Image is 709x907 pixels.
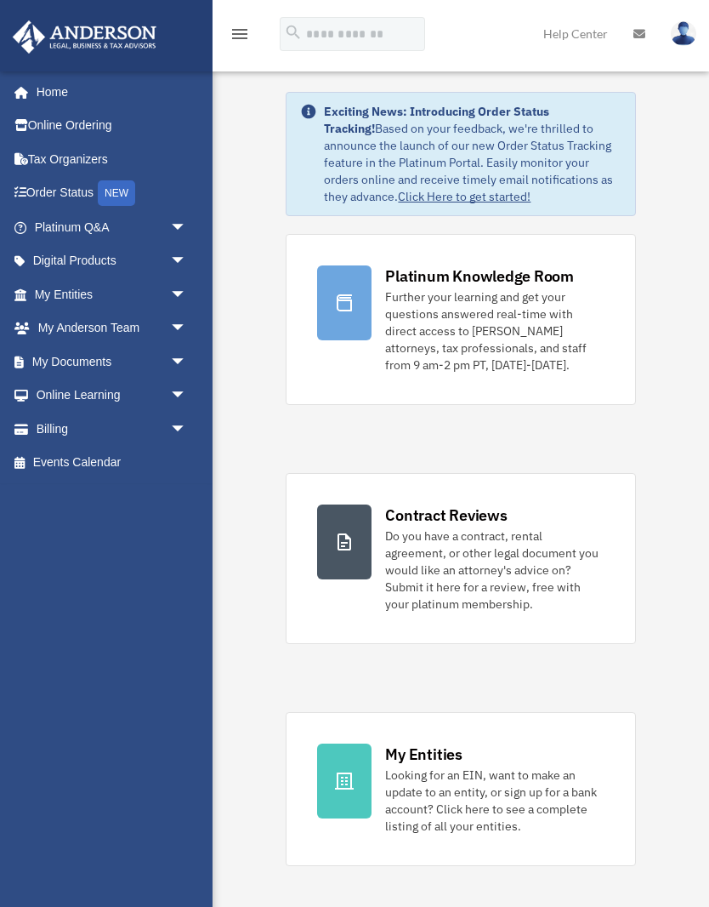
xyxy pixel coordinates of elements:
a: menu [230,30,250,44]
div: My Entities [385,744,462,765]
a: Events Calendar [12,446,213,480]
span: arrow_drop_down [170,210,204,245]
strong: Exciting News: Introducing Order Status Tracking! [324,104,549,136]
a: Order StatusNEW [12,176,213,211]
i: search [284,23,303,42]
div: Do you have a contract, rental agreement, or other legal document you would like an attorney's ad... [385,528,604,613]
span: arrow_drop_down [170,244,204,279]
span: arrow_drop_down [170,345,204,379]
img: User Pic [671,21,696,46]
i: menu [230,24,250,44]
a: Click Here to get started! [398,189,530,204]
a: Home [12,75,204,109]
a: Tax Organizers [12,142,213,176]
a: Platinum Knowledge Room Further your learning and get your questions answered real-time with dire... [286,234,635,405]
a: Contract Reviews Do you have a contract, rental agreement, or other legal document you would like... [286,473,635,644]
div: NEW [98,180,135,206]
div: Further your learning and get your questions answered real-time with direct access to [PERSON_NAM... [385,288,604,374]
div: Looking for an EIN, want to make an update to an entity, or sign up for a bank account? Click her... [385,767,604,835]
a: My Documentsarrow_drop_down [12,345,213,379]
span: arrow_drop_down [170,311,204,346]
a: My Entitiesarrow_drop_down [12,277,213,311]
img: Anderson Advisors Platinum Portal [8,20,162,54]
a: Online Ordering [12,109,213,143]
a: My Entities Looking for an EIN, want to make an update to an entity, or sign up for a bank accoun... [286,712,635,866]
a: Online Learningarrow_drop_down [12,379,213,413]
a: Platinum Q&Aarrow_drop_down [12,210,213,244]
a: Billingarrow_drop_down [12,412,213,446]
span: arrow_drop_down [170,379,204,414]
span: arrow_drop_down [170,412,204,447]
a: My Anderson Teamarrow_drop_down [12,311,213,345]
div: Platinum Knowledge Room [385,265,574,287]
div: Based on your feedback, we're thrilled to announce the launch of our new Order Status Tracking fe... [324,103,621,205]
span: arrow_drop_down [170,277,204,312]
div: Contract Reviews [385,505,507,526]
a: Digital Productsarrow_drop_down [12,244,213,278]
